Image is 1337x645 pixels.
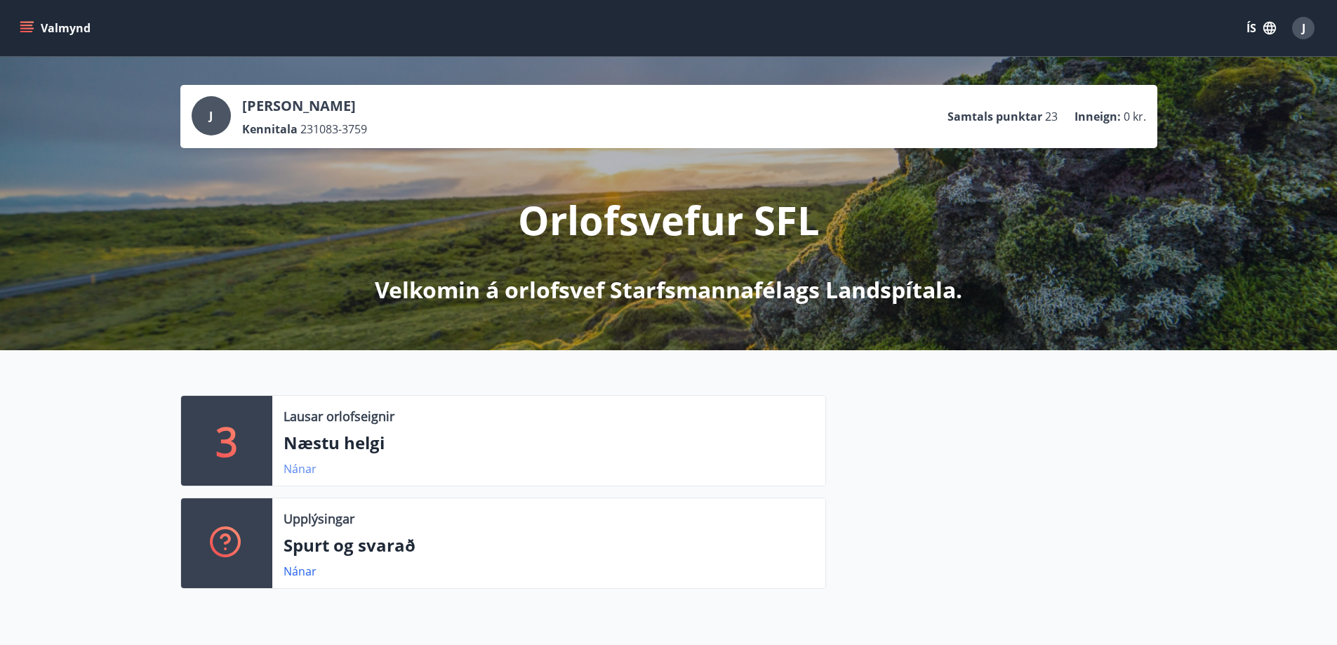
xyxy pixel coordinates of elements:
p: Inneign : [1075,109,1121,124]
span: 231083-3759 [300,121,367,137]
p: [PERSON_NAME] [242,96,367,116]
p: Samtals punktar [947,109,1042,124]
span: J [1302,20,1305,36]
p: Lausar orlofseignir [284,407,394,425]
button: menu [17,15,96,41]
a: Nánar [284,564,317,579]
p: 3 [215,414,238,467]
p: Orlofsvefur SFL [518,193,820,246]
p: Spurt og svarað [284,533,814,557]
p: Velkomin á orlofsvef Starfsmannafélags Landspítala. [375,274,962,305]
p: Kennitala [242,121,298,137]
button: ÍS [1239,15,1284,41]
p: Næstu helgi [284,431,814,455]
span: 0 kr. [1124,109,1146,124]
span: J [209,108,213,124]
span: 23 [1045,109,1058,124]
p: Upplýsingar [284,510,354,528]
a: Nánar [284,461,317,477]
button: J [1286,11,1320,45]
